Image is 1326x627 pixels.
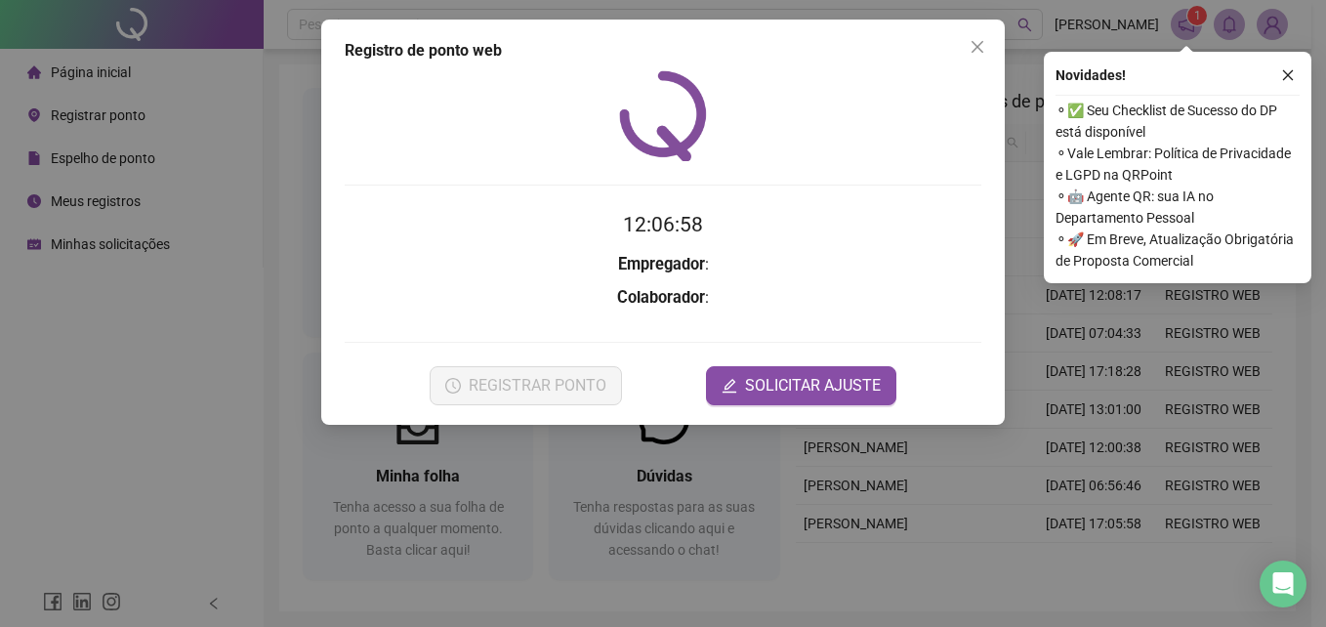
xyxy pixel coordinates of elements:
time: 12:06:58 [623,213,703,236]
div: Open Intercom Messenger [1260,561,1306,607]
h3: : [345,285,981,311]
button: REGISTRAR PONTO [430,366,622,405]
button: Close [962,31,993,63]
strong: Empregador [618,255,705,273]
span: SOLICITAR AJUSTE [745,374,881,397]
span: ⚬ 🤖 Agente QR: sua IA no Departamento Pessoal [1056,186,1300,229]
img: QRPoint [619,70,707,161]
span: ⚬ ✅ Seu Checklist de Sucesso do DP está disponível [1056,100,1300,143]
div: Registro de ponto web [345,39,981,63]
span: close [970,39,985,55]
span: edit [722,378,737,394]
strong: Colaborador [617,288,705,307]
button: editSOLICITAR AJUSTE [706,366,896,405]
span: ⚬ 🚀 Em Breve, Atualização Obrigatória de Proposta Comercial [1056,229,1300,272]
span: ⚬ Vale Lembrar: Política de Privacidade e LGPD na QRPoint [1056,143,1300,186]
span: Novidades ! [1056,64,1126,86]
h3: : [345,252,981,277]
span: close [1281,68,1295,82]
